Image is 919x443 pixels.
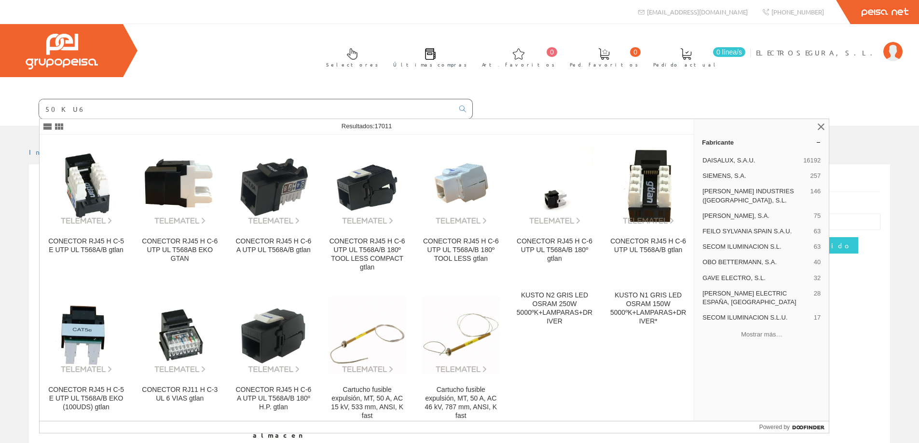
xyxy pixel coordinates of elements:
[393,60,467,69] span: Últimas compras
[702,227,810,236] span: FEILO SYLVANIA SPAIN S.A.U.
[227,283,320,431] a: CONECTOR RJ45 H C-6 A UTP UL T568A/B 180º H.P. gtlan CONECTOR RJ45 H C-6 A UTP UL T568A/B 180º H....
[609,147,687,225] img: CONECTOR RJ45 H C-6 UTP UL T568A/B gtlan
[234,296,312,374] img: CONECTOR RJ45 H C-6 A UTP UL T568A/B 180º H.P. gtlan
[316,40,383,73] a: Selectores
[810,172,821,180] span: 257
[508,135,601,283] a: CONECTOR RJ45 H C-6 UTP UL T568A/B 180º gtlan CONECTOR RJ45 H C-6 UTP UL T568A/B 180º gtlan
[814,289,821,307] span: 28
[516,237,593,263] div: CONECTOR RJ45 H C-6 UTP UL T568A/B 180º gtlan
[234,237,312,255] div: CONECTOR RJ45 H C-6 A UTP UL T568A/B gtlan
[516,147,593,225] img: CONECTOR RJ45 H C-6 UTP UL T568A/B 180º gtlan
[810,187,821,204] span: 146
[133,283,226,431] a: CONECTOR RJ11 H C-3 UL 6 VIAS gtlan CONECTOR RJ11 H C-3 UL 6 VIAS gtlan
[702,212,810,220] span: [PERSON_NAME], S.A.
[803,156,821,165] span: 16192
[234,386,312,412] div: CONECTOR RJ45 H C-6 A UTP UL T568A/B 180º H.P. gtlan
[422,147,500,225] img: CONECTOR RJ45 H C-6 UTP UL T568A/B 180º TOOL LESS gtlan
[702,242,810,251] span: SECOM ILUMINACION S.L.
[39,99,453,119] input: Buscar ...
[814,313,821,322] span: 17
[40,283,133,431] a: CONECTOR RJ45 H C-5 E UTP UL T568A/B EKO (100UDS) gtlan CONECTOR RJ45 H C-5 E UTP UL T568A/B EKO ...
[40,135,133,283] a: CONECTOR RJ45 H C-5 E UTP UL T568A/B gtlan CONECTOR RJ45 H C-5 E UTP UL T568A/B gtlan
[141,386,219,403] div: CONECTOR RJ11 H C-3 UL 6 VIAS gtlan
[374,122,392,130] span: 17011
[756,40,903,49] a: ELECTROSEGURA, S.L.
[482,60,555,69] span: Art. favoritos
[133,135,226,283] a: CONECTOR RJ45 H C-6 UTP UL T568AB EKO GTAN CONECTOR RJ45 H C-6 UTP UL T568AB EKO GTAN
[547,47,557,57] span: 0
[771,8,824,16] span: [PHONE_NUMBER]
[644,40,748,73] a: 0 línea/s Pedido actual
[702,313,810,322] span: SECOM ILUMINACION S.L.U.
[508,283,601,431] a: KUSTO N2 GRIS LED OSRAM 250W 5000ºK+LAMPARAS+DRIVER
[29,148,70,156] a: Inicio
[814,274,821,282] span: 32
[713,47,745,57] span: 0 línea/s
[759,421,829,433] a: Powered by
[326,60,378,69] span: Selectores
[609,237,687,255] div: CONECTOR RJ45 H C-6 UTP UL T568A/B gtlan
[702,172,806,180] span: SIEMENS, S.A.
[329,296,406,374] img: Cartucho fusible expulsión, MT, 50 A, AC 15 kV, 533 mm, ANSI, K fast
[702,274,810,282] span: GAVE ELECTRO, S.L.
[47,386,125,412] div: CONECTOR RJ45 H C-5 E UTP UL T568A/B EKO (100UDS) gtlan
[329,147,406,225] img: CONECTOR RJ45 H C-6 UTP UL T568A/B 180º TOOL LESS COMPACT gtlan
[602,283,695,431] a: KUSTO N1 GRIS LED OSRAM 150W 5000ºK+LAMPARAS+DRIVER*
[609,291,687,326] div: KUSTO N1 GRIS LED OSRAM 150W 5000ºK+LAMPARAS+DRIVER*
[814,258,821,267] span: 40
[602,135,695,283] a: CONECTOR RJ45 H C-6 UTP UL T568A/B gtlan CONECTOR RJ45 H C-6 UTP UL T568A/B gtlan
[702,156,799,165] span: DAISALUX, S.A.U.
[422,237,500,263] div: CONECTOR RJ45 H C-6 UTP UL T568A/B 180º TOOL LESS gtlan
[26,34,98,69] img: Grupo Peisa
[814,242,821,251] span: 63
[414,283,508,431] a: Cartucho fusible expulsión, MT, 50 A, AC 46 kV, 787 mm, ANSI, K fast Cartucho fusible expulsión, ...
[141,237,219,263] div: CONECTOR RJ45 H C-6 UTP UL T568AB EKO GTAN
[234,147,312,225] img: CONECTOR RJ45 H C-6 A UTP UL T568A/B gtlan
[329,237,406,272] div: CONECTOR RJ45 H C-6 UTP UL T568A/B 180º TOOL LESS COMPACT gtlan
[141,296,219,374] img: CONECTOR RJ11 H C-3 UL 6 VIAS gtlan
[141,147,219,225] img: CONECTOR RJ45 H C-6 UTP UL T568AB EKO GTAN
[384,40,472,73] a: Últimas compras
[630,47,641,57] span: 0
[647,8,748,16] span: [EMAIL_ADDRESS][DOMAIN_NAME]
[329,386,406,420] div: Cartucho fusible expulsión, MT, 50 A, AC 15 kV, 533 mm, ANSI, K fast
[702,187,806,204] span: [PERSON_NAME] INDUSTRIES ([GEOGRAPHIC_DATA]), S.L.
[694,134,829,150] a: Fabricante
[702,258,810,267] span: OBO BETTERMANN, S.A.
[698,326,825,342] button: Mostrar más…
[414,135,508,283] a: CONECTOR RJ45 H C-6 UTP UL T568A/B 180º TOOL LESS gtlan CONECTOR RJ45 H C-6 UTP UL T568A/B 180º T...
[814,212,821,220] span: 75
[516,291,593,326] div: KUSTO N2 GRIS LED OSRAM 250W 5000ºK+LAMPARAS+DRIVER
[756,48,878,57] span: ELECTROSEGURA, S.L.
[653,60,719,69] span: Pedido actual
[227,135,320,283] a: CONECTOR RJ45 H C-6 A UTP UL T568A/B gtlan CONECTOR RJ45 H C-6 A UTP UL T568A/B gtlan
[422,386,500,420] div: Cartucho fusible expulsión, MT, 50 A, AC 46 kV, 787 mm, ANSI, K fast
[47,237,125,255] div: CONECTOR RJ45 H C-5 E UTP UL T568A/B gtlan
[759,423,790,431] span: Powered by
[422,296,500,374] img: Cartucho fusible expulsión, MT, 50 A, AC 46 kV, 787 mm, ANSI, K fast
[342,122,392,130] span: Resultados:
[570,60,638,69] span: Ped. favoritos
[702,289,810,307] span: [PERSON_NAME] ELECTRIC ESPAÑA, [GEOGRAPHIC_DATA]
[47,296,125,374] img: CONECTOR RJ45 H C-5 E UTP UL T568A/B EKO (100UDS) gtlan
[321,283,414,431] a: Cartucho fusible expulsión, MT, 50 A, AC 15 kV, 533 mm, ANSI, K fast Cartucho fusible expulsión, ...
[321,135,414,283] a: CONECTOR RJ45 H C-6 UTP UL T568A/B 180º TOOL LESS COMPACT gtlan CONECTOR RJ45 H C-6 UTP UL T568A/...
[814,227,821,236] span: 63
[47,147,125,225] img: CONECTOR RJ45 H C-5 E UTP UL T568A/B gtlan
